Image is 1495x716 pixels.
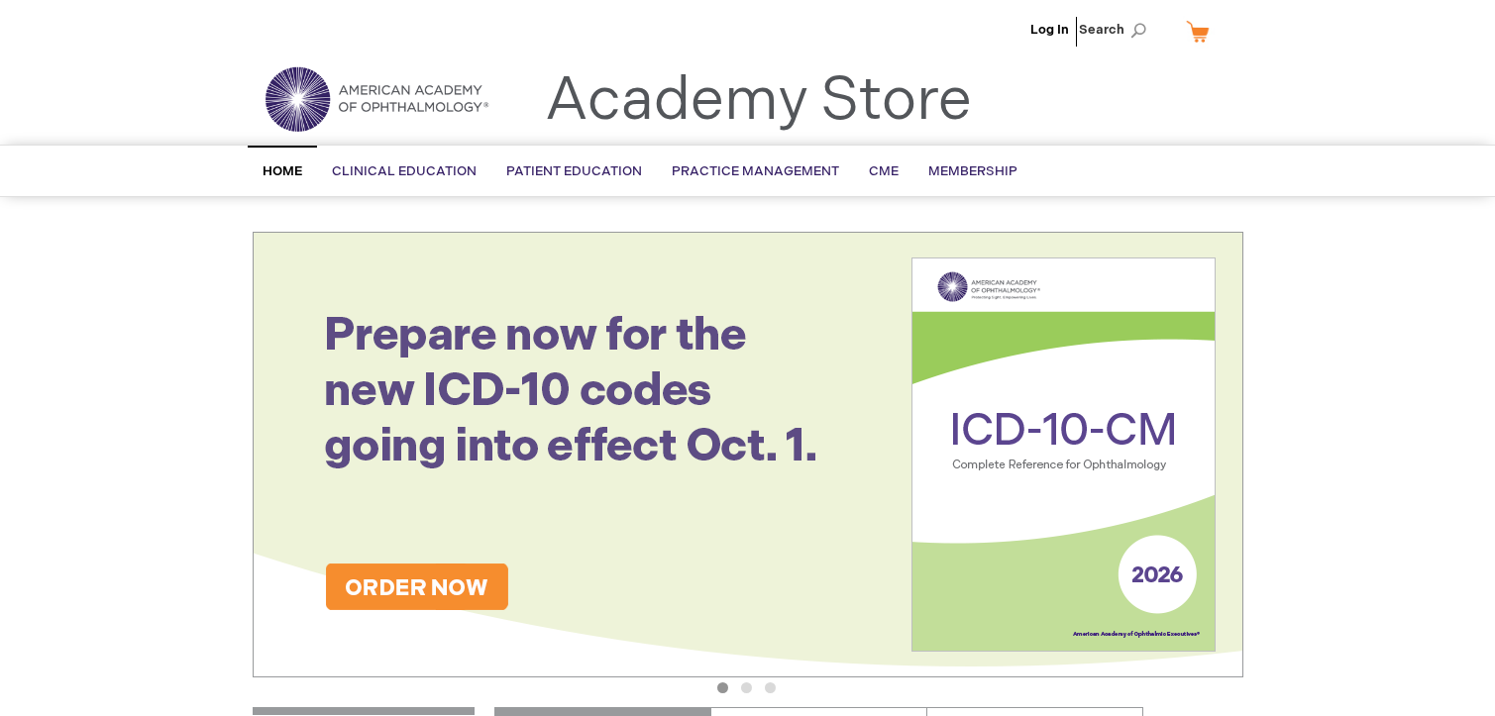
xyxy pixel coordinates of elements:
[263,163,302,179] span: Home
[869,163,899,179] span: CME
[672,163,839,179] span: Practice Management
[545,65,972,137] a: Academy Store
[928,163,1017,179] span: Membership
[1030,22,1069,38] a: Log In
[741,682,752,693] button: 2 of 3
[717,682,728,693] button: 1 of 3
[1079,10,1154,50] span: Search
[765,682,776,693] button: 3 of 3
[506,163,642,179] span: Patient Education
[332,163,477,179] span: Clinical Education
